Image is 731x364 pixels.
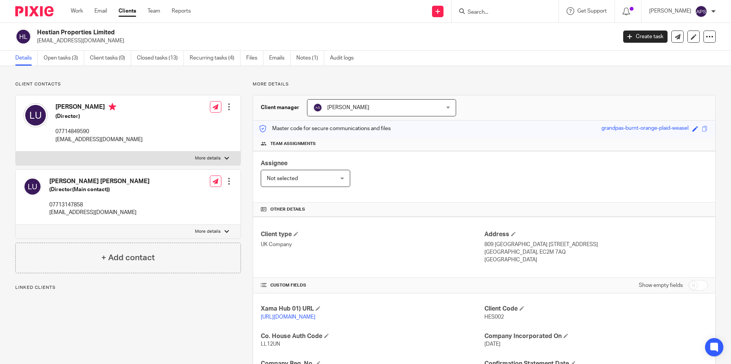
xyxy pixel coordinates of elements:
[484,341,500,347] span: [DATE]
[49,186,149,193] h5: (Director(Main contact))
[195,155,221,161] p: More details
[15,6,54,16] img: Pixie
[330,51,359,66] a: Audit logs
[148,7,160,15] a: Team
[37,29,497,37] h2: Hestian Properties Limited
[137,51,184,66] a: Closed tasks (13)
[195,229,221,235] p: More details
[259,125,391,132] p: Master code for secure communications and files
[261,332,484,340] h4: Co. House Auth Code
[190,51,240,66] a: Recurring tasks (4)
[695,5,707,18] img: svg%3E
[639,282,683,289] label: Show empty fields
[484,332,708,340] h4: Company Incorporated On
[261,341,280,347] span: LL12UN
[37,37,612,45] p: [EMAIL_ADDRESS][DOMAIN_NAME]
[246,51,263,66] a: Files
[467,9,536,16] input: Search
[15,51,38,66] a: Details
[484,314,504,320] span: HES002
[55,128,143,135] p: 07714849590
[101,252,155,264] h4: + Add contact
[55,113,143,120] h5: (Director)
[261,230,484,238] h4: Client type
[261,305,484,313] h4: Xama Hub 01) URL
[270,141,316,147] span: Team assignments
[15,285,241,291] p: Linked clients
[44,51,84,66] a: Open tasks (3)
[71,7,83,15] a: Work
[484,230,708,238] h4: Address
[15,81,241,87] p: Client contacts
[577,8,607,14] span: Get Support
[267,176,298,181] span: Not selected
[23,177,42,196] img: svg%3E
[327,105,369,110] span: [PERSON_NAME]
[484,241,708,248] p: 809 [GEOGRAPHIC_DATA] [STREET_ADDRESS]
[484,248,708,256] p: [GEOGRAPHIC_DATA], EC2M 7AQ
[90,51,131,66] a: Client tasks (0)
[270,206,305,213] span: Other details
[261,314,315,320] a: [URL][DOMAIN_NAME]
[649,7,691,15] p: [PERSON_NAME]
[484,256,708,264] p: [GEOGRAPHIC_DATA]
[601,124,689,133] div: grandpas-burnt-orange-plaid-weasel
[313,103,322,112] img: svg%3E
[269,51,291,66] a: Emails
[55,103,143,113] h4: [PERSON_NAME]
[296,51,324,66] a: Notes (1)
[94,7,107,15] a: Email
[109,103,116,111] i: Primary
[261,241,484,248] p: UK Company
[261,104,299,111] h3: Client manager
[484,305,708,313] h4: Client Code
[23,103,48,127] img: svg%3E
[253,81,716,87] p: More details
[172,7,191,15] a: Reports
[49,201,149,209] p: 07713147858
[119,7,136,15] a: Clients
[623,31,668,43] a: Create task
[15,29,31,45] img: svg%3E
[55,136,143,143] p: [EMAIL_ADDRESS][DOMAIN_NAME]
[49,177,149,185] h4: [PERSON_NAME] [PERSON_NAME]
[261,160,288,166] span: Assignee
[49,209,149,216] p: [EMAIL_ADDRESS][DOMAIN_NAME]
[261,282,484,288] h4: CUSTOM FIELDS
